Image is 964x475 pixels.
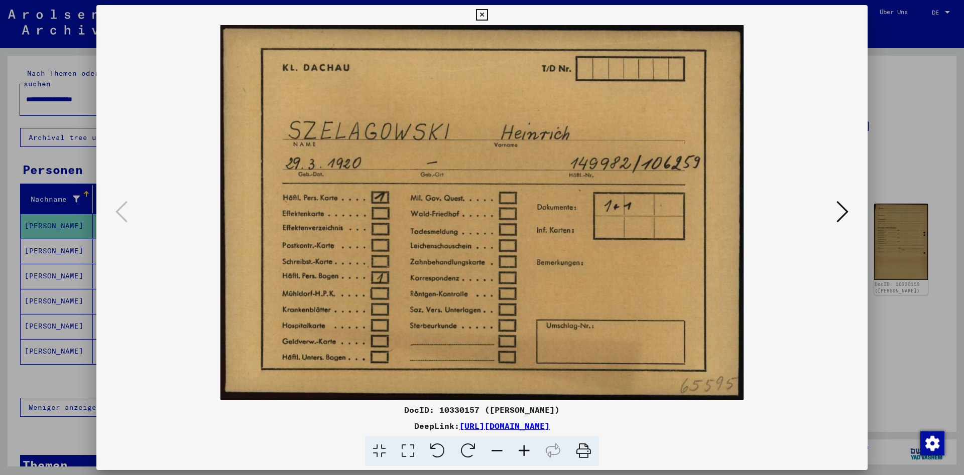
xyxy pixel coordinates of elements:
[96,420,868,432] div: DeepLink:
[459,421,550,431] a: [URL][DOMAIN_NAME]
[920,431,944,455] div: Zustimmung ändern
[96,404,868,416] div: DocID: 10330157 ([PERSON_NAME])
[131,25,833,400] img: 001.jpg
[920,431,944,455] img: Zustimmung ändern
